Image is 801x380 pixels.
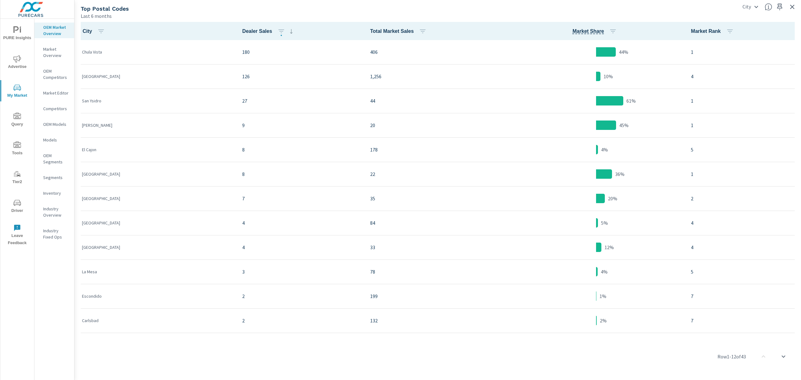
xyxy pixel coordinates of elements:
p: 22 [370,170,501,178]
p: 5 [691,268,793,275]
p: 9 [242,121,360,129]
div: OEM Segments [34,151,74,167]
span: Query [2,113,32,128]
div: OEM Models [34,120,74,129]
div: Industry Overview [34,204,74,220]
div: Models [34,135,74,145]
p: Market Editor [43,90,69,96]
p: 2 [242,292,360,300]
span: Advertise [2,55,32,70]
p: OEM Models [43,121,69,127]
p: El Cajon [82,146,232,153]
h5: Top Postal Codes [81,5,129,12]
p: 1% [599,292,606,300]
span: Tools [2,141,32,157]
p: 4% [601,146,608,153]
p: Carlsbad [82,317,232,324]
span: Total Market Sales [370,28,429,35]
p: 45% [619,121,629,129]
p: 36% [615,170,625,178]
p: Industry Overview [43,206,69,218]
p: Market Overview [43,46,69,59]
p: 4 [242,219,360,227]
p: 5 [691,146,793,153]
div: nav menu [0,19,34,249]
p: Industry Fixed Ops [43,228,69,240]
p: 7 [242,195,360,202]
p: 1 [691,97,793,105]
div: City [739,1,762,12]
div: OEM Market Overview [34,23,74,38]
p: [GEOGRAPHIC_DATA] [82,195,232,202]
p: 44% [619,48,628,56]
p: [GEOGRAPHIC_DATA] [82,220,232,226]
p: 4 [691,73,793,80]
div: OEM Competitors [34,66,74,82]
p: Chula Vista [82,49,232,55]
span: My Market [2,84,32,99]
p: 33 [370,244,501,251]
p: 4 [691,219,793,227]
span: Market Share [573,28,620,35]
div: Industry Fixed Ops [34,226,74,242]
span: Tier2 [2,170,32,186]
p: 5% [601,219,608,227]
p: 7 [691,292,793,300]
p: 20% [608,195,617,202]
p: 84 [370,219,501,227]
button: Exit Fullscreen [787,2,797,12]
p: 4 [691,244,793,251]
p: 2 [691,195,793,202]
p: 199 [370,292,501,300]
p: 2 [242,317,360,324]
p: 1 [691,48,793,56]
p: Segments [43,174,69,181]
div: Market Overview [34,44,74,60]
p: 20 [370,121,501,129]
p: Escondido [82,293,232,299]
span: Dealer Sales [242,28,295,35]
p: [GEOGRAPHIC_DATA] [82,244,232,250]
p: 126 [242,73,360,80]
p: 35 [370,195,501,202]
button: scroll to bottom [776,349,791,364]
span: City Sales / Total Market Sales. [Market = within dealer PMA (or 60 miles if no PMA is defined) a... [573,28,604,35]
span: PURE Insights [2,26,32,42]
p: OEM Segments [43,152,69,165]
p: OEM Competitors [43,68,69,80]
p: 132 [370,317,501,324]
p: Inventory [43,190,69,196]
p: 10% [604,73,613,80]
p: Competitors [43,105,69,112]
span: Leave Feedback [2,224,32,247]
div: Inventory [34,188,74,198]
p: Row 1 - 12 of 43 [717,353,746,360]
p: La Mesa [82,269,232,275]
p: OEM Market Overview [43,24,69,37]
p: 8 [242,170,360,178]
p: 3 [242,268,360,275]
p: 2% [600,317,607,324]
p: Last 6 months [81,12,112,20]
span: Market Rank [691,28,736,35]
p: [PERSON_NAME] [82,122,232,128]
p: 4% [601,268,608,275]
span: Driver [2,199,32,214]
p: 27 [242,97,360,105]
span: City [83,28,107,35]
div: Segments [34,173,74,182]
p: 180 [242,48,360,56]
p: 1,256 [370,73,501,80]
p: 1 [691,170,793,178]
p: 1 [691,121,793,129]
p: Models [43,137,69,143]
p: 8 [242,146,360,153]
p: 406 [370,48,501,56]
p: 7 [691,317,793,324]
p: [GEOGRAPHIC_DATA] [82,73,232,80]
p: [GEOGRAPHIC_DATA] [82,171,232,177]
p: 178 [370,146,501,153]
div: Competitors [34,104,74,113]
p: 44 [370,97,501,105]
p: 78 [370,268,501,275]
